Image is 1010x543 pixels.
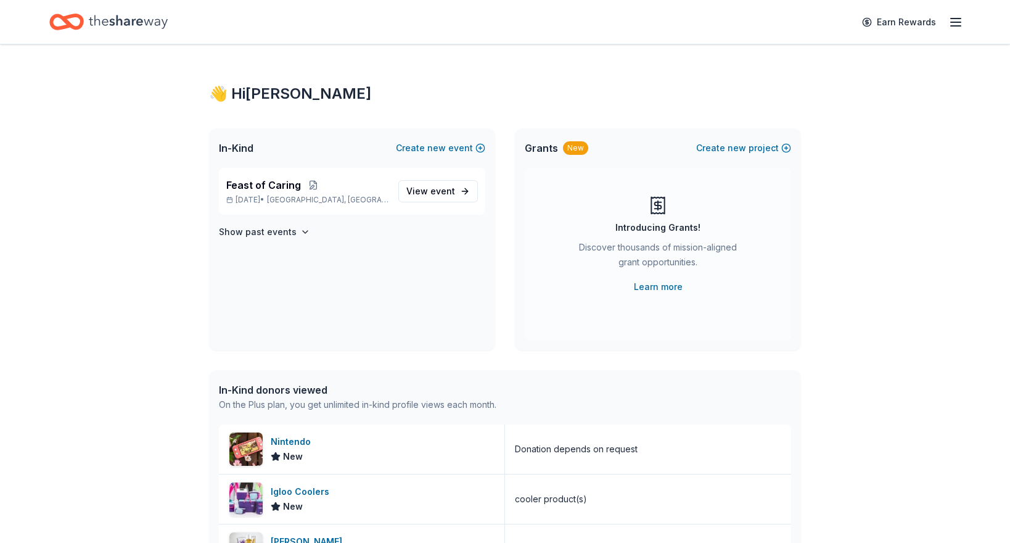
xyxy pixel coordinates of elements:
[219,383,496,397] div: In-Kind donors viewed
[728,141,746,155] span: new
[855,11,943,33] a: Earn Rewards
[398,180,478,202] a: View event
[563,141,588,155] div: New
[515,442,638,457] div: Donation depends on request
[229,483,263,516] img: Image for Igloo Coolers
[219,225,297,239] h4: Show past events
[226,195,388,205] p: [DATE] •
[427,141,446,155] span: new
[271,434,316,449] div: Nintendo
[634,280,683,294] a: Learn more
[283,499,303,514] span: New
[219,225,310,239] button: Show past events
[574,240,742,275] div: Discover thousands of mission-aligned grant opportunities.
[406,184,455,199] span: View
[515,492,587,507] div: cooler product(s)
[267,195,388,205] span: [GEOGRAPHIC_DATA], [GEOGRAPHIC_DATA]
[209,84,801,104] div: 👋 Hi [PERSON_NAME]
[271,484,334,499] div: Igloo Coolers
[283,449,303,464] span: New
[226,178,301,193] span: Feast of Caring
[219,141,253,155] span: In-Kind
[219,397,496,412] div: On the Plus plan, you get unlimited in-kind profile views each month.
[696,141,791,155] button: Createnewproject
[615,220,700,235] div: Introducing Grants!
[430,186,455,196] span: event
[396,141,485,155] button: Createnewevent
[49,7,168,36] a: Home
[229,433,263,466] img: Image for Nintendo
[525,141,558,155] span: Grants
